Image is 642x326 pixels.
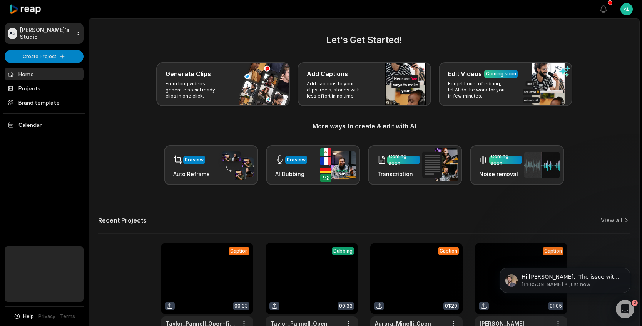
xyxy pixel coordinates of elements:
div: Preview [185,156,204,163]
img: noise_removal.png [524,152,560,178]
span: Help [23,313,34,320]
p: [PERSON_NAME]'s Studio [20,27,72,40]
a: Privacy [38,313,55,320]
img: auto_reframe.png [218,150,254,180]
span: 2 [632,300,638,306]
button: Create Project [5,50,84,63]
div: Coming soon [486,70,516,77]
h3: Edit Videos [448,69,482,78]
button: Help [13,313,34,320]
img: ai_dubbing.png [320,148,356,182]
p: From long videos generate social ready clips in one click. [166,81,225,99]
h2: Recent Projects [98,216,147,224]
a: Home [5,68,84,80]
h3: AI Dubbing [275,170,307,178]
div: Preview [287,156,306,163]
a: Terms [60,313,75,320]
h3: More ways to create & edit with AI [98,121,630,131]
img: transcription.png [422,148,458,181]
iframe: Intercom notifications message [488,251,642,305]
h2: Let's Get Started! [98,33,630,47]
h3: Noise removal [479,170,522,178]
a: Brand template [5,96,84,109]
p: Forget hours of editing, let AI do the work for you in few minutes. [448,81,508,99]
h3: Transcription [377,170,420,178]
iframe: Intercom live chat [616,300,634,318]
a: Projects [5,82,84,95]
div: Coming soon [491,153,520,167]
h3: Auto Reframe [173,170,210,178]
p: Add captions to your clips, reels, stories with less effort in no time. [307,81,366,99]
a: Calendar [5,118,84,131]
div: Coming soon [389,153,418,167]
div: AS [8,28,17,39]
a: View all [601,216,622,224]
h3: Add Captions [307,69,348,78]
h3: Generate Clips [166,69,211,78]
